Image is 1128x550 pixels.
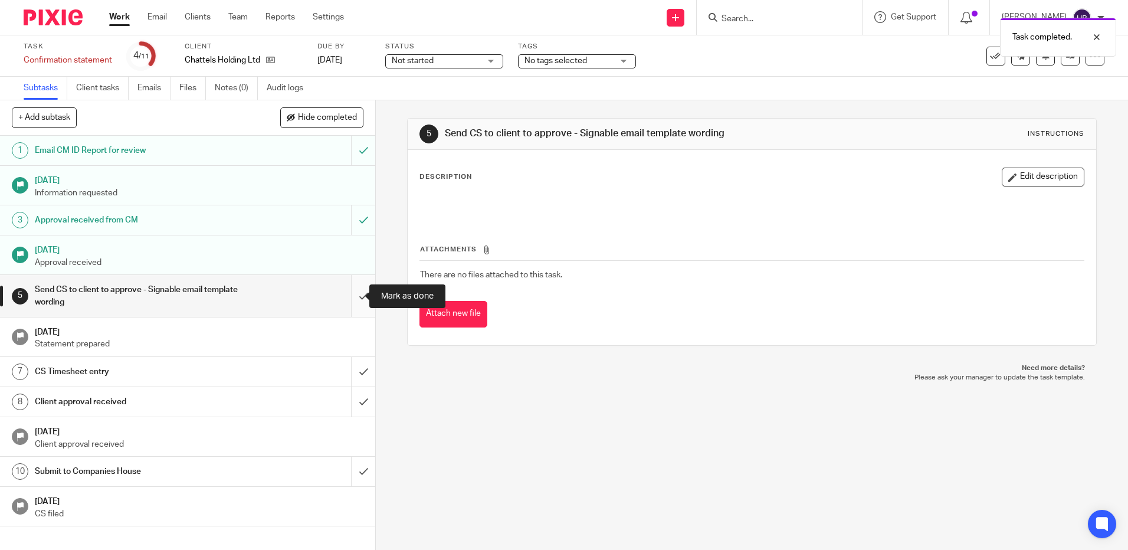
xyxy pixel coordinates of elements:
h1: Send CS to client to approve - Signable email template wording [445,127,777,140]
p: Please ask your manager to update the task template. [419,373,1084,382]
a: Client tasks [76,77,129,100]
h1: [DATE] [35,323,364,338]
p: CS filed [35,508,364,520]
a: Email [147,11,167,23]
h1: [DATE] [35,172,364,186]
span: [DATE] [317,56,342,64]
label: Task [24,42,112,51]
span: Attachments [420,246,477,253]
h1: [DATE] [35,493,364,508]
p: Need more details? [419,364,1084,373]
h1: CS Timesheet entry [35,363,238,381]
div: 7 [12,364,28,380]
label: Client [185,42,303,51]
div: Instructions [1028,129,1084,139]
img: Pixie [24,9,83,25]
h1: [DATE] [35,423,364,438]
a: Subtasks [24,77,67,100]
h1: Submit to Companies House [35,463,238,480]
span: Hide completed [298,113,357,123]
label: Due by [317,42,370,51]
p: Statement prepared [35,338,364,350]
span: Not started [392,57,434,65]
a: Emails [137,77,170,100]
button: Edit description [1002,168,1084,186]
h1: [DATE] [35,241,364,256]
div: 5 [419,125,438,143]
p: Client approval received [35,438,364,450]
h1: Client approval received [35,393,238,411]
div: 8 [12,394,28,410]
img: svg%3E [1073,8,1091,27]
div: 3 [12,212,28,228]
a: Files [179,77,206,100]
a: Team [228,11,248,23]
p: Task completed. [1012,31,1072,43]
p: Chattels Holding Ltd [185,54,260,66]
a: Reports [265,11,295,23]
button: Attach new file [419,301,487,328]
a: Work [109,11,130,23]
a: Notes (0) [215,77,258,100]
div: 1 [12,142,28,159]
button: + Add subtask [12,107,77,127]
div: 5 [12,288,28,305]
small: /11 [139,53,149,60]
label: Tags [518,42,636,51]
a: Clients [185,11,211,23]
div: 4 [133,49,149,63]
label: Status [385,42,503,51]
h1: Approval received from CM [35,211,238,229]
button: Hide completed [280,107,363,127]
a: Settings [313,11,344,23]
p: Approval received [35,257,364,269]
p: Information requested [35,187,364,199]
h1: Send CS to client to approve - Signable email template wording [35,281,238,311]
span: There are no files attached to this task. [420,271,562,279]
div: 10 [12,463,28,480]
a: Audit logs [267,77,312,100]
p: Description [419,172,472,182]
h1: Email CM ID Report for review [35,142,238,159]
span: No tags selected [524,57,587,65]
div: Confirmation statement [24,54,112,66]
